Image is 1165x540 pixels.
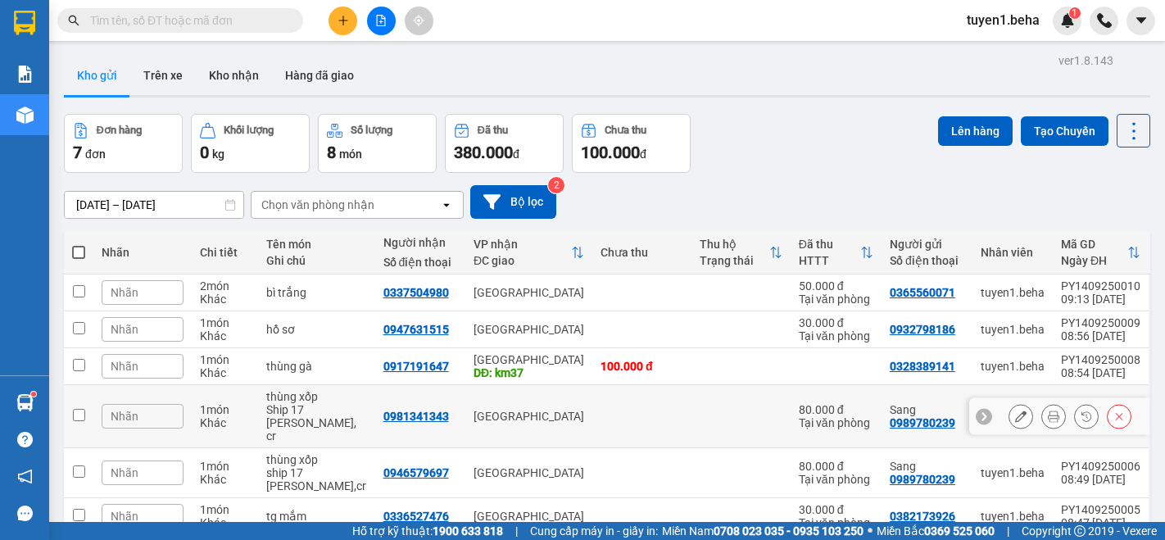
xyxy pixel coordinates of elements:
div: Số lượng [351,125,392,136]
div: 80.000 đ [799,403,873,416]
div: tuyen1.beha [981,286,1045,299]
span: | [1007,522,1009,540]
div: 0947631515 [383,323,449,336]
button: file-add [367,7,396,35]
div: 0932798186 [890,323,955,336]
div: 1 món [200,403,250,416]
button: Hàng đã giao [272,56,367,95]
span: 100.000 [581,143,640,162]
div: PY1409250009 [1061,316,1140,329]
th: Toggle SortBy [791,231,882,275]
button: Chưa thu100.000đ [572,114,691,173]
button: Số lượng8món [318,114,437,173]
div: 0917191647 [383,360,449,373]
th: Toggle SortBy [691,231,791,275]
div: Khác [200,473,250,486]
span: đ [513,147,519,161]
th: Toggle SortBy [465,231,592,275]
span: 7 [73,143,82,162]
div: Ngày ĐH [1061,254,1127,267]
div: tuyen1.beha [981,323,1045,336]
div: 50.000 đ [799,279,873,293]
div: Số điện thoại [890,254,964,267]
div: 08:49 [DATE] [1061,473,1140,486]
sup: 2 [548,177,564,193]
th: Toggle SortBy [1053,231,1149,275]
span: Miền Nam [662,522,864,540]
div: Thu hộ [700,238,769,251]
img: logo-vxr [14,11,35,35]
div: Sang [890,460,964,473]
div: Mã GD [1061,238,1127,251]
div: thùng xốp [266,453,366,466]
span: Cung cấp máy in - giấy in: [530,522,658,540]
div: Ship 17 Lê Duẩn, cr [266,403,366,442]
span: Nhãn [111,323,138,336]
div: HTTT [799,254,860,267]
span: đ [640,147,646,161]
div: ship 17 lê duẩn,cr [266,466,366,492]
strong: 0369 525 060 [924,524,995,538]
div: Số điện thoại [383,256,457,269]
span: 0 [200,143,209,162]
div: 30.000 đ [799,503,873,516]
div: 1 món [200,316,250,329]
div: 0337504980 [383,286,449,299]
button: Kho gửi [64,56,130,95]
div: ĐC giao [474,254,571,267]
div: Người gửi [890,238,964,251]
div: Khác [200,416,250,429]
div: Nhãn [102,246,184,259]
span: 8 [327,143,336,162]
button: aim [405,7,433,35]
div: thùng gà [266,360,366,373]
div: Đơn hàng [97,125,142,136]
div: 09:13 [DATE] [1061,293,1140,306]
div: Khác [200,516,250,529]
div: [GEOGRAPHIC_DATA] [474,286,584,299]
div: PY1409250008 [1061,353,1140,366]
div: 1 món [200,460,250,473]
div: PY1409250006 [1061,460,1140,473]
div: Ghi chú [266,254,366,267]
div: [GEOGRAPHIC_DATA] [474,353,584,366]
div: Chưa thu [601,246,683,259]
div: bì trắng [266,286,366,299]
div: tuyen1.beha [981,510,1045,523]
div: Trạng thái [700,254,769,267]
span: caret-down [1134,13,1149,28]
span: search [68,15,79,26]
div: [GEOGRAPHIC_DATA] [474,410,584,423]
div: 80.000 đ [799,460,873,473]
button: Tạo Chuyến [1021,116,1108,146]
span: Nhãn [111,466,138,479]
sup: 1 [31,392,36,397]
button: Đã thu380.000đ [445,114,564,173]
span: Hỗ trợ kỹ thuật: [352,522,503,540]
span: Nhãn [111,510,138,523]
div: [GEOGRAPHIC_DATA] [474,466,584,479]
input: Tìm tên, số ĐT hoặc mã đơn [90,11,283,29]
div: Tên món [266,238,366,251]
span: question-circle [17,432,33,447]
div: 1 món [200,503,250,516]
div: [GEOGRAPHIC_DATA] [474,323,584,336]
div: ver 1.8.143 [1058,52,1113,70]
div: 08:47 [DATE] [1061,516,1140,529]
span: tuyen1.beha [954,10,1053,30]
img: warehouse-icon [16,107,34,124]
img: solution-icon [16,66,34,83]
div: 30.000 đ [799,316,873,329]
div: tuyen1.beha [981,360,1045,373]
div: Sang [890,403,964,416]
div: Tại văn phòng [799,329,873,343]
span: Miền Bắc [877,522,995,540]
span: 380.000 [454,143,513,162]
div: thùng xốp [266,390,366,403]
span: file-add [375,15,387,26]
button: Bộ lọc [470,185,556,219]
sup: 1 [1069,7,1081,19]
div: 08:56 [DATE] [1061,329,1140,343]
button: caret-down [1126,7,1155,35]
div: tg mắm [266,510,366,523]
